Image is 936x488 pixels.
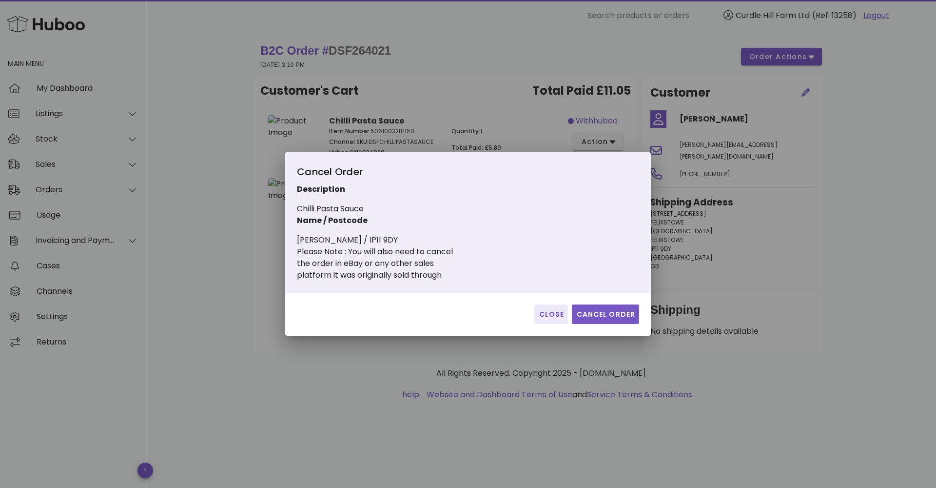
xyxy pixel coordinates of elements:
[576,309,635,320] span: Cancel Order
[572,305,639,324] button: Cancel Order
[297,183,516,195] p: Description
[534,305,568,324] button: Close
[538,309,564,320] span: Close
[297,215,516,226] p: Name / Postcode
[297,246,516,281] div: Please Note : You will also need to cancel the order in eBay or any other sales platform it was o...
[297,164,516,281] div: Chilli Pasta Sauce [PERSON_NAME] / IP11 9DY
[297,164,516,183] div: Cancel Order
